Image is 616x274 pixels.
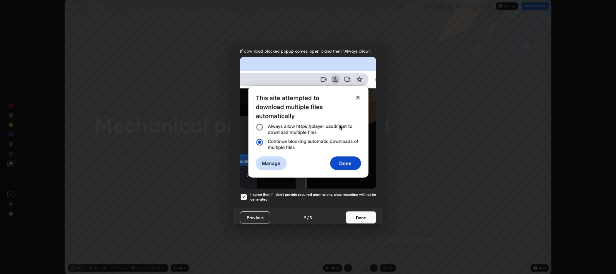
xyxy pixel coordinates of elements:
h4: 5 [304,214,306,221]
h4: / [307,214,309,221]
button: Done [346,211,376,223]
h4: 5 [310,214,312,221]
span: If download blocked popup comes, open it and then "Always allow": [240,48,376,54]
img: downloads-permission-blocked.gif [240,57,376,188]
h5: I agree that if I don't provide required permissions, class recording will not be generated [250,192,376,202]
button: Previous [240,211,270,223]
